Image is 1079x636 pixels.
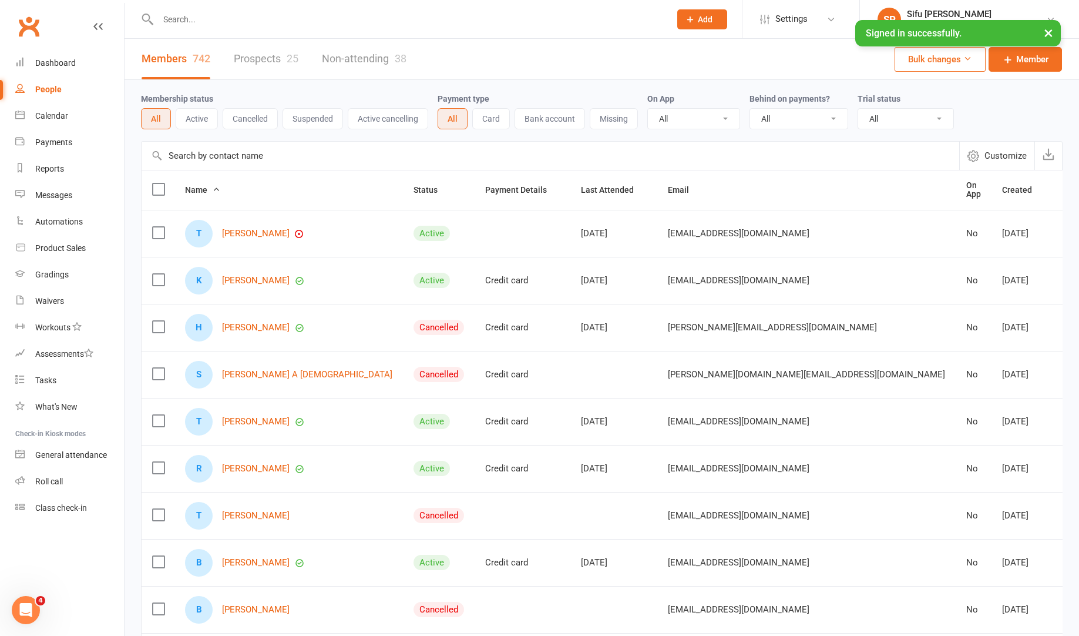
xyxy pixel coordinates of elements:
div: [DATE] [1002,417,1045,427]
a: [PERSON_NAME] [222,511,290,521]
button: All [141,108,171,129]
a: What's New [15,394,124,420]
div: General attendance [35,450,107,460]
a: Automations [15,209,124,235]
a: Assessments [15,341,124,367]
div: S [185,361,213,389]
a: Prospects25 [234,39,298,79]
div: No [966,370,981,380]
div: Cancelled [414,367,464,382]
button: Last Attended [581,183,647,197]
div: People [35,85,62,94]
input: Search... [154,11,662,28]
div: Dashboard [35,58,76,68]
a: Member [989,47,1062,72]
label: Membership status [141,94,213,103]
div: Active [414,273,450,288]
span: Email [668,185,702,195]
div: Gradings [35,270,69,279]
th: On App [956,170,991,210]
div: [DATE] [581,276,647,286]
span: [EMAIL_ADDRESS][DOMAIN_NAME] [668,222,809,245]
span: [EMAIL_ADDRESS][DOMAIN_NAME] [668,269,809,292]
div: [DATE] [581,229,647,239]
button: × [1038,20,1059,45]
button: Suspended [283,108,343,129]
span: [PERSON_NAME][EMAIL_ADDRESS][DOMAIN_NAME] [668,316,877,339]
div: Active [414,461,450,476]
div: Credit card [485,464,560,474]
div: Roll call [35,477,63,486]
div: Credit card [485,417,560,427]
a: Members742 [142,39,210,79]
div: [DATE] [1002,558,1045,568]
a: Clubworx [14,12,43,41]
button: Customize [959,142,1034,170]
button: Name [185,183,220,197]
div: SP [878,8,901,31]
div: R [185,455,213,483]
div: Active [414,226,450,241]
div: T [185,408,213,436]
span: [EMAIL_ADDRESS][DOMAIN_NAME] [668,598,809,621]
div: Cancelled [414,508,464,523]
button: Active [176,108,218,129]
button: Add [677,9,727,29]
a: Tasks [15,367,124,394]
div: B [185,596,213,624]
button: Bulk changes [895,47,986,72]
span: [EMAIL_ADDRESS][DOMAIN_NAME] [668,551,809,574]
span: 4 [36,596,45,605]
div: H [185,314,213,342]
a: [PERSON_NAME] [222,276,290,286]
a: Class kiosk mode [15,495,124,521]
div: Credit card [485,370,560,380]
span: [PERSON_NAME][DOMAIN_NAME][EMAIL_ADDRESS][DOMAIN_NAME] [668,363,945,386]
span: Member [1016,52,1048,66]
span: Last Attended [581,185,647,195]
div: [DATE] [581,417,647,427]
span: [EMAIL_ADDRESS][DOMAIN_NAME] [668,410,809,433]
div: T [185,220,213,247]
div: Cancelled [414,602,464,617]
div: Payments [35,138,72,147]
div: Workouts [35,323,70,332]
label: Payment type [438,94,489,103]
label: On App [647,94,674,103]
span: [EMAIL_ADDRESS][DOMAIN_NAME] [668,457,809,480]
a: [PERSON_NAME] [222,605,290,615]
span: [EMAIL_ADDRESS][DOMAIN_NAME] [668,504,809,527]
button: Card [472,108,510,129]
button: Status [414,183,451,197]
span: Payment Details [485,185,560,195]
div: No [966,605,981,615]
button: Payment Details [485,183,560,197]
button: Cancelled [223,108,278,129]
a: Payments [15,129,124,156]
div: No [966,229,981,239]
a: [PERSON_NAME] A [DEMOGRAPHIC_DATA] [222,370,392,380]
span: Signed in successfully. [866,28,962,39]
button: All [438,108,468,129]
div: Calendar [35,111,68,120]
a: Messages [15,182,124,209]
a: [PERSON_NAME] [222,417,290,427]
div: Product Sales [35,243,86,253]
div: Head Academy Kung Fu South Pty Ltd [907,19,1046,30]
div: 38 [395,52,406,65]
div: [DATE] [581,558,647,568]
button: Active cancelling [348,108,428,129]
a: [PERSON_NAME] [222,323,290,333]
button: Email [668,183,702,197]
div: Credit card [485,558,560,568]
button: Bank account [515,108,585,129]
div: [DATE] [581,323,647,333]
div: B [185,549,213,577]
div: Credit card [485,323,560,333]
a: People [15,76,124,103]
div: [DATE] [1002,464,1045,474]
label: Behind on payments? [749,94,830,103]
div: Active [414,414,450,429]
a: Product Sales [15,235,124,262]
div: No [966,276,981,286]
